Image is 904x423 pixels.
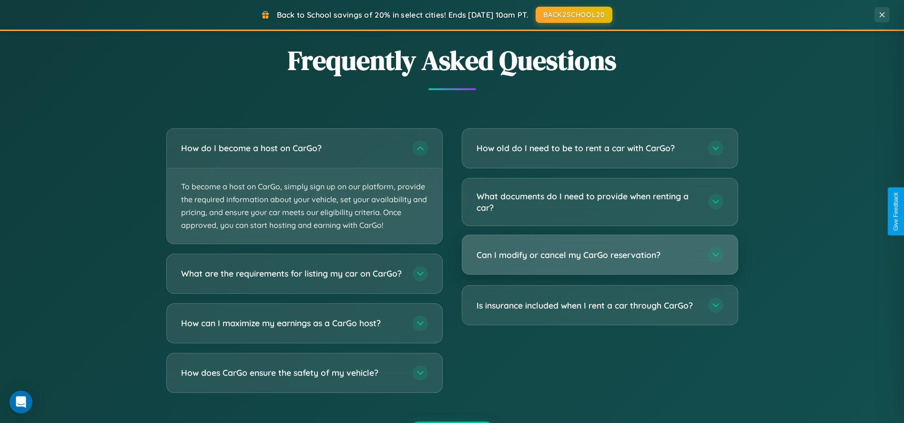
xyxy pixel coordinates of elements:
h3: Is insurance included when I rent a car through CarGo? [477,299,699,311]
h2: Frequently Asked Questions [166,42,738,79]
span: Back to School savings of 20% in select cities! Ends [DATE] 10am PT. [277,10,528,20]
h3: How can I maximize my earnings as a CarGo host? [181,318,403,330]
h3: How do I become a host on CarGo? [181,142,403,154]
button: BACK2SCHOOL20 [536,7,612,23]
h3: How old do I need to be to rent a car with CarGo? [477,142,699,154]
p: To become a host on CarGo, simply sign up on our platform, provide the required information about... [167,168,442,244]
h3: What are the requirements for listing my car on CarGo? [181,268,403,280]
h3: Can I modify or cancel my CarGo reservation? [477,249,699,261]
h3: What documents do I need to provide when renting a car? [477,190,699,214]
div: Give Feedback [893,192,899,231]
div: Open Intercom Messenger [10,391,32,413]
h3: How does CarGo ensure the safety of my vehicle? [181,367,403,379]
